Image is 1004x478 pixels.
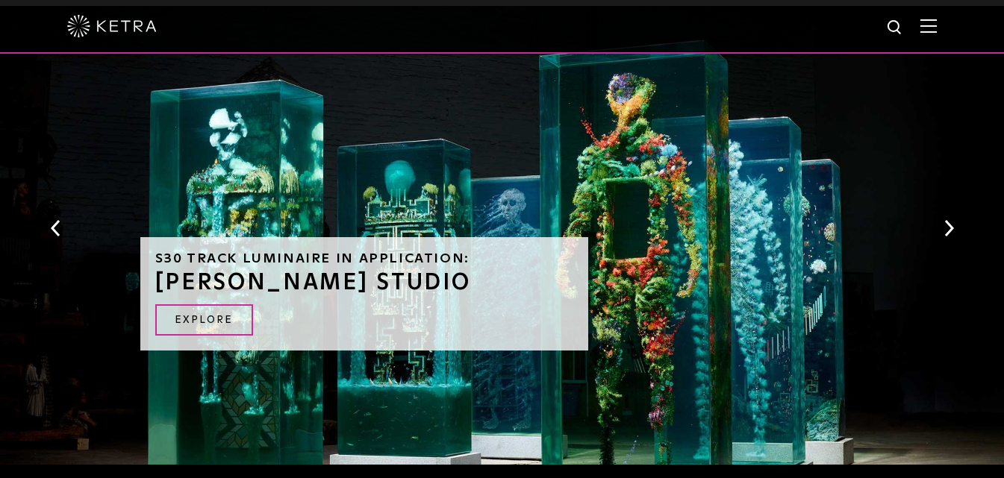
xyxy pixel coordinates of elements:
button: Next [941,218,956,238]
img: Hamburger%20Nav.svg [920,19,937,33]
h3: [PERSON_NAME] STUDIO [155,271,573,294]
img: ketra-logo-2019-white [67,15,157,37]
h6: S30 Track Luminaire in Application: [155,252,573,265]
img: search icon [886,19,905,37]
button: Previous [48,218,63,238]
a: EXPLORE [155,304,253,336]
